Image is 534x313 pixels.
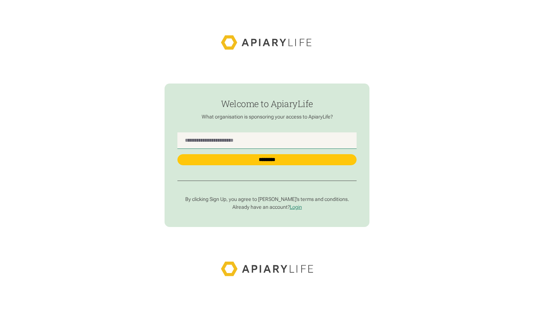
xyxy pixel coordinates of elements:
[177,196,357,203] p: By clicking Sign Up, you agree to [PERSON_NAME]’s terms and conditions.
[177,204,357,211] p: Already have an account?
[177,99,357,109] h1: Welcome to ApiaryLife
[165,84,369,227] form: find-employer
[177,114,357,120] p: What organisation is sponsoring your access to ApiaryLife?
[290,204,302,210] a: Login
